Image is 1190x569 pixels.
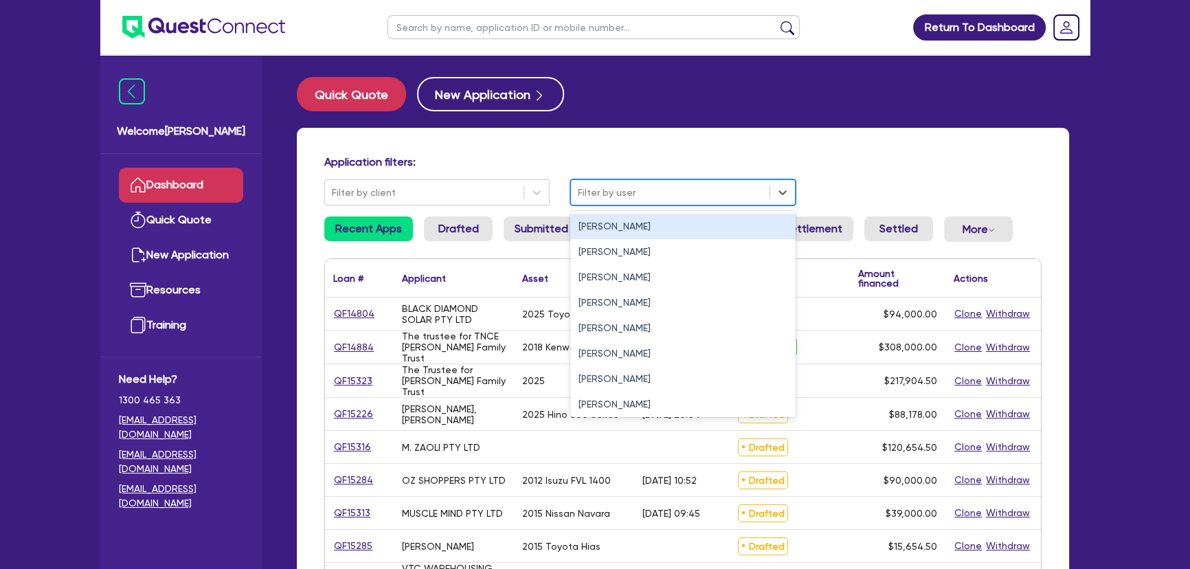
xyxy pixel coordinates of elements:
[119,273,243,308] a: Resources
[402,403,506,425] div: [PERSON_NAME], [PERSON_NAME]
[954,505,983,521] button: Clone
[522,274,548,283] div: Asset
[884,475,937,486] span: $90,000.00
[985,339,1031,355] button: Withdraw
[985,538,1031,554] button: Withdraw
[954,406,983,422] button: Clone
[130,247,146,263] img: new-application
[522,409,618,420] div: 2025 Hino 300 Series
[954,306,983,322] button: Clone
[388,15,800,39] input: Search by name, application ID or mobile number...
[888,541,937,552] span: $15,654.50
[913,14,1046,41] a: Return To Dashboard
[402,274,446,283] div: Applicant
[738,537,788,555] span: Drafted
[738,504,788,522] span: Drafted
[570,290,796,315] div: [PERSON_NAME]
[417,77,564,111] button: New Application
[879,342,937,353] span: $308,000.00
[889,409,937,420] span: $88,178.00
[954,339,983,355] button: Clone
[402,475,506,486] div: OZ SHOPPERS PTY LTD
[119,393,243,408] span: 1300 465 363
[333,538,373,554] a: QF15285
[570,341,796,366] div: [PERSON_NAME]
[886,508,937,519] span: $39,000.00
[402,442,480,453] div: M. ZAOLI PTY LTD
[985,439,1031,455] button: Withdraw
[424,216,493,241] a: Drafted
[333,439,372,455] a: QF15316
[333,274,363,283] div: Loan #
[738,471,788,489] span: Drafted
[119,413,243,442] a: [EMAIL_ADDRESS][DOMAIN_NAME]
[985,306,1031,322] button: Withdraw
[297,77,406,111] button: Quick Quote
[522,541,600,552] div: 2015 Toyota Hias
[522,475,611,486] div: 2012 Isuzu FVL 1400
[522,342,612,353] div: 2018 Kenworth T610
[642,475,697,486] div: [DATE] 10:52
[333,339,374,355] a: QF14884
[333,472,374,488] a: QF15284
[522,508,610,519] div: 2015 Nissan Navara
[333,306,375,322] a: QF14804
[130,317,146,333] img: training
[130,282,146,298] img: resources
[570,366,796,392] div: [PERSON_NAME]
[944,216,1013,242] button: Dropdown toggle
[119,203,243,238] a: Quick Quote
[402,364,506,397] div: The Trustee for [PERSON_NAME] Family Trust
[122,16,285,38] img: quest-connect-logo-blue
[117,123,245,140] span: Welcome [PERSON_NAME]
[858,269,937,288] div: Amount financed
[864,216,933,241] a: Settled
[402,508,503,519] div: MUSCLE MIND PTY LTD
[402,541,474,552] div: [PERSON_NAME]
[570,265,796,290] div: [PERSON_NAME]
[570,315,796,341] div: [PERSON_NAME]
[570,239,796,265] div: [PERSON_NAME]
[522,375,545,386] div: 2025
[119,447,243,476] a: [EMAIL_ADDRESS][DOMAIN_NAME]
[954,373,983,389] button: Clone
[642,508,700,519] div: [DATE] 09:45
[738,438,788,456] span: Drafted
[985,505,1031,521] button: Withdraw
[985,472,1031,488] button: Withdraw
[324,216,413,241] a: Recent Apps
[954,274,988,283] div: Actions
[119,78,145,104] img: icon-menu-close
[884,375,937,386] span: $217,904.50
[954,538,983,554] button: Clone
[402,303,506,325] div: BLACK DIAMOND SOLAR PTY LTD
[884,309,937,320] span: $94,000.00
[504,216,579,241] a: Submitted
[882,442,937,453] span: $120,654.50
[333,373,373,389] a: QF15323
[297,77,417,111] a: Quick Quote
[985,373,1031,389] button: Withdraw
[402,331,506,364] div: The trustee for TNCE [PERSON_NAME] Family Trust
[570,214,796,239] div: [PERSON_NAME]
[119,238,243,273] a: New Application
[119,308,243,343] a: Training
[1048,10,1084,45] a: Dropdown toggle
[985,406,1031,422] button: Withdraw
[762,216,853,241] a: In Settlement
[130,212,146,228] img: quick-quote
[119,371,243,388] span: Need Help?
[522,309,626,320] div: 2025 Toyota [PERSON_NAME]
[333,505,371,521] a: QF15313
[954,439,983,455] button: Clone
[954,472,983,488] button: Clone
[570,392,796,417] div: [PERSON_NAME]
[333,406,374,422] a: QF15226
[119,482,243,511] a: [EMAIL_ADDRESS][DOMAIN_NAME]
[119,168,243,203] a: Dashboard
[324,155,1042,168] h4: Application filters:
